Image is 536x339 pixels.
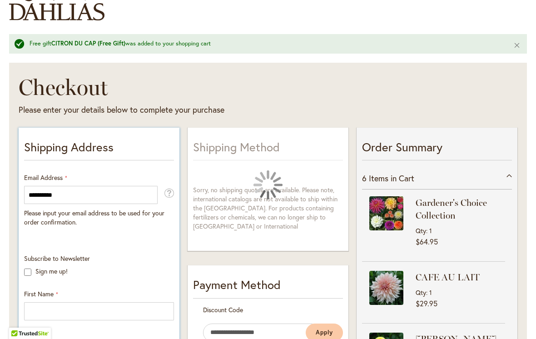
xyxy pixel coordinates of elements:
[416,271,503,284] strong: CAFE AU LAIT
[51,40,125,47] strong: CITRON DU CAP (Free Gift)
[7,307,32,332] iframe: Launch Accessibility Center
[369,271,403,305] img: CAFE AU LAIT
[35,267,68,275] label: Sign me up!
[24,209,164,226] span: Please input your email address to be used for your order confirmation.
[369,173,414,184] span: Items in Cart
[362,173,367,184] span: 6
[193,276,343,298] div: Payment Method
[369,196,403,230] img: Gardener's Choice Collection
[416,226,426,235] span: Qty
[24,289,54,298] span: First Name
[416,299,437,308] span: $29.95
[429,288,432,297] span: 1
[253,170,283,199] img: Loading...
[416,196,503,222] strong: Gardener's Choice Collection
[416,237,438,246] span: $64.95
[19,74,373,101] h1: Checkout
[24,254,90,263] span: Subscribe to Newsletter
[362,139,512,160] p: Order Summary
[24,139,174,160] p: Shipping Address
[19,104,373,116] div: Please enter your details below to complete your purchase
[24,173,63,182] span: Email Address
[316,329,333,336] span: Apply
[203,305,243,314] span: Discount Code
[416,288,426,297] span: Qty
[30,40,500,48] div: Free gift was added to your shopping cart
[429,226,432,235] span: 1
